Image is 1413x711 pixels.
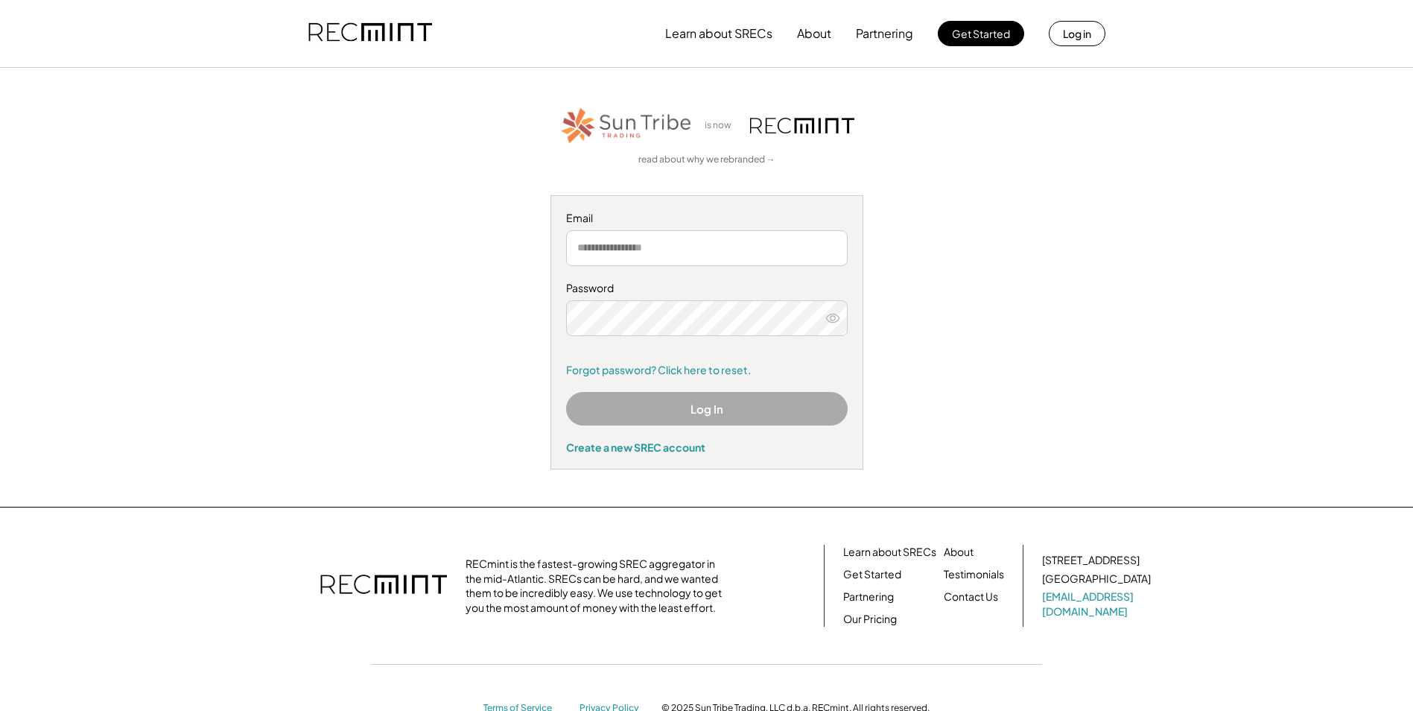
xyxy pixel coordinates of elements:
a: Get Started [843,567,901,582]
a: Learn about SRECs [843,545,936,560]
button: Learn about SRECs [665,19,772,48]
div: RECmint is the fastest-growing SREC aggregator in the mid-Atlantic. SRECs can be hard, and we wan... [466,557,730,615]
div: is now [701,119,743,132]
a: Our Pricing [843,612,897,627]
div: Email [566,211,848,226]
a: Partnering [843,590,894,604]
a: About [944,545,974,560]
div: Create a new SREC account [566,440,848,454]
button: About [797,19,831,48]
button: Log In [566,392,848,426]
a: Forgot password? Click here to reset. [566,363,848,378]
button: Partnering [856,19,913,48]
a: Contact Us [944,590,998,604]
img: recmint-logotype%403x.png [320,560,447,612]
img: STT_Horizontal_Logo%2B-%2BColor.png [559,105,693,146]
img: recmint-logotype%403x.png [308,8,432,59]
button: Log in [1049,21,1105,46]
img: recmint-logotype%403x.png [750,118,854,133]
div: [GEOGRAPHIC_DATA] [1042,572,1151,587]
div: [STREET_ADDRESS] [1042,553,1140,568]
button: Get Started [938,21,1024,46]
a: [EMAIL_ADDRESS][DOMAIN_NAME] [1042,590,1154,619]
div: Password [566,281,848,296]
a: read about why we rebranded → [638,154,775,166]
a: Testimonials [944,567,1004,582]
